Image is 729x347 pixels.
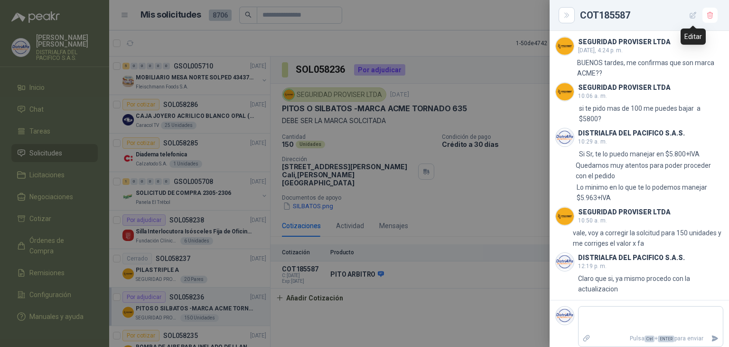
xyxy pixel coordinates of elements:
[579,103,723,124] p: si te pido mas de 100 me puedes bajar a $5800?
[556,37,574,55] img: Company Logo
[578,210,671,215] h3: SEGURIDAD PROVISER LTDA
[578,39,671,45] h3: SEGURIDAD PROVISER LTDA
[578,138,607,145] span: 10:29 a. m.
[645,336,654,342] span: Ctrl
[561,10,572,21] button: Close
[556,307,574,325] img: Company Logo
[595,330,708,347] p: Pulsa + para enviar
[577,182,723,203] p: Lo minimo en lo que te lo podemos manejar $5.963+IVA
[579,149,700,159] p: Si Sr, te lo puedo manejar en $5.800+IVA
[681,29,706,45] div: Editar
[556,253,574,271] img: Company Logo
[578,255,685,260] h3: DISTRIALFA DEL PACIFICO S.A.S.
[578,85,671,90] h3: SEGURIDAD PROVISER LTDA
[578,47,623,54] span: [DATE], 4:24 p. m.
[578,263,607,270] span: 12:19 p. m.
[578,217,607,224] span: 10:50 a. m.
[577,58,723,78] p: BUENOS tardes, me confirmas que son marca ACME??
[579,330,595,347] label: Adjuntar archivos
[573,228,723,249] p: vale, voy a corregir la solcitud para 150 unidades y me corriges el valor x fa
[556,128,574,146] img: Company Logo
[556,207,574,225] img: Company Logo
[578,93,607,99] span: 10:06 a. m.
[576,160,723,181] p: Quedamos muy atentos para poder proceder con el pedido
[578,131,685,136] h3: DISTRIALFA DEL PACIFICO S.A.S.
[556,83,574,101] img: Company Logo
[707,330,723,347] button: Enviar
[578,273,723,294] p: Claro que si, ya mismo procedo con la actualizacion
[658,336,674,342] span: ENTER
[580,8,718,23] div: COT185587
